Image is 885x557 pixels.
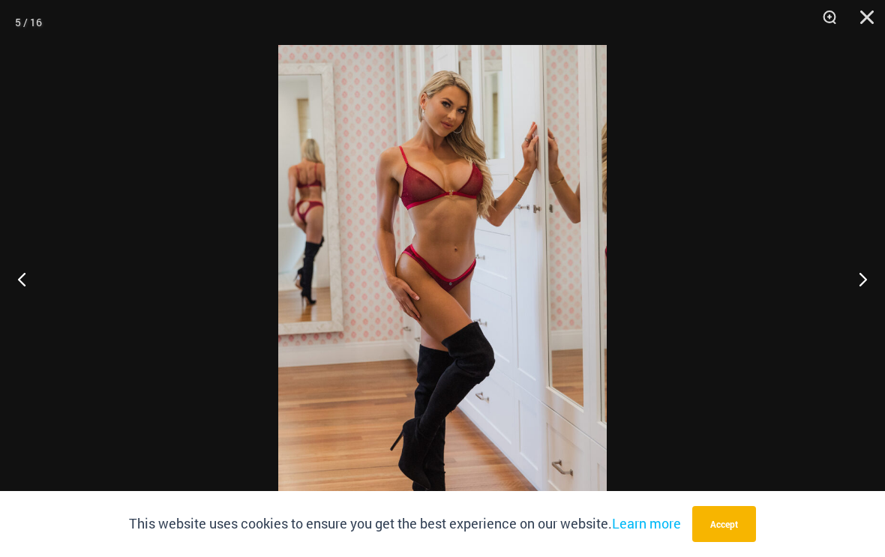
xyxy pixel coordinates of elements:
[129,513,681,535] p: This website uses cookies to ensure you get the best experience on our website.
[15,11,42,34] div: 5 / 16
[278,45,607,537] img: Guilty Pleasures Red 1045 Bra 6045 Thong 03
[612,514,681,532] a: Learn more
[692,506,756,542] button: Accept
[829,241,885,316] button: Next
